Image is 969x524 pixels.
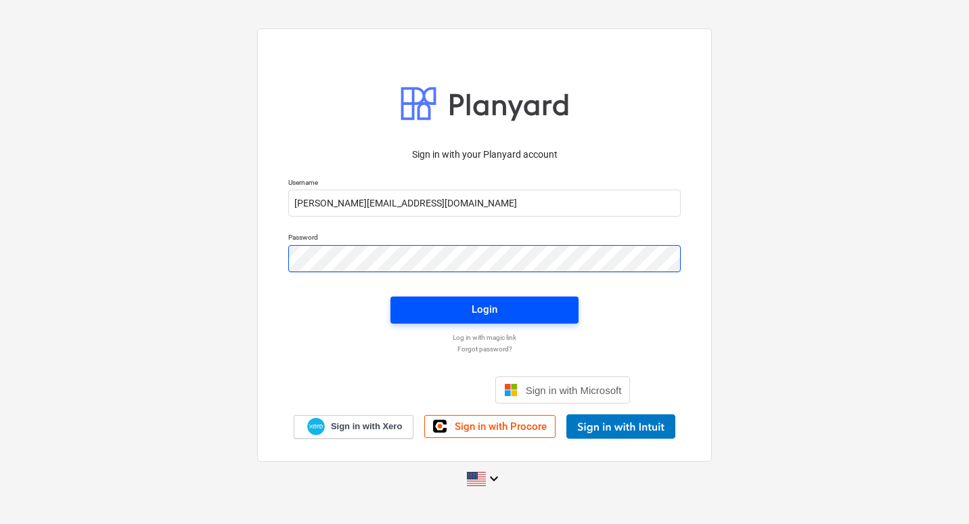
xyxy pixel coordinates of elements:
i: keyboard_arrow_down [486,471,502,487]
iframe: Poga Pierakstīties ar Google kontu [332,375,491,405]
img: Microsoft logo [504,383,518,397]
a: Sign in with Xero [294,415,414,439]
p: Username [288,178,681,190]
a: Sign in with Procore [424,415,556,438]
p: Sign in with your Planyard account [288,148,681,162]
iframe: Chat Widget [901,459,969,524]
a: Log in with magic link [281,333,688,342]
p: Password [288,233,681,244]
div: Login [472,301,497,318]
span: Sign in with Procore [455,420,547,433]
span: Sign in with Xero [331,420,402,433]
img: Xero logo [307,418,325,436]
input: Username [288,190,681,217]
button: Login [390,297,579,324]
span: Sign in with Microsoft [526,385,622,396]
a: Forgot password? [281,345,688,353]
